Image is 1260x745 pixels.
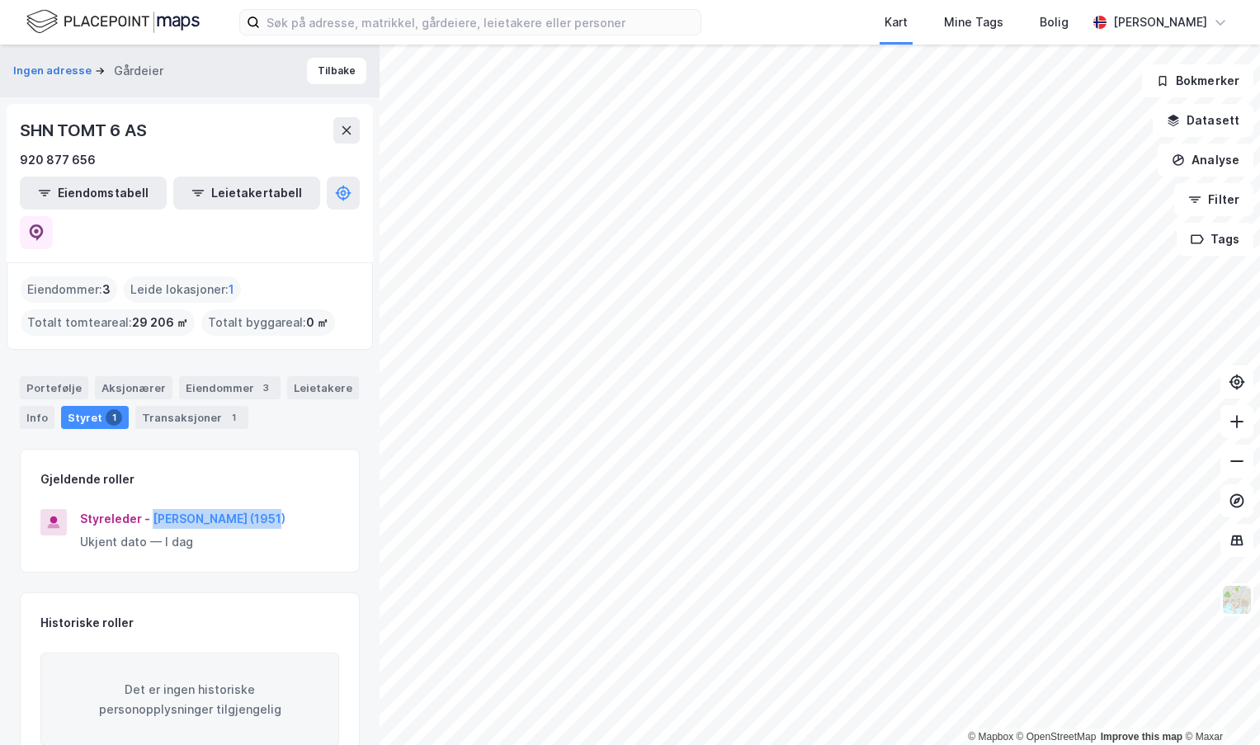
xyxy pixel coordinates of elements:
button: Filter [1174,183,1253,216]
span: 1 [229,280,234,299]
div: Info [20,406,54,429]
img: logo.f888ab2527a4732fd821a326f86c7f29.svg [26,7,200,36]
div: Totalt byggareal : [201,309,335,336]
div: Transaksjoner [135,406,248,429]
a: Improve this map [1101,731,1182,743]
div: Eiendommer [179,376,281,399]
div: Totalt tomteareal : [21,309,195,336]
div: Leietakere [287,376,359,399]
div: Kontrollprogram for chat [1177,666,1260,745]
span: 3 [102,280,111,299]
span: 29 206 ㎡ [132,313,188,332]
div: Gårdeier [114,61,163,81]
div: Aksjonærer [95,376,172,399]
div: Bolig [1040,12,1069,32]
input: Søk på adresse, matrikkel, gårdeiere, leietakere eller personer [260,10,701,35]
div: Ukjent dato — I dag [80,532,339,552]
img: Z [1221,584,1253,615]
button: Tags [1177,223,1253,256]
button: Analyse [1158,144,1253,177]
div: SHN TOMT 6 AS [20,117,149,144]
div: 920 877 656 [20,150,96,170]
a: OpenStreetMap [1017,731,1097,743]
div: Historiske roller [40,613,134,633]
button: Eiendomstabell [20,177,167,210]
div: 1 [225,409,242,426]
span: 0 ㎡ [306,313,328,332]
button: Ingen adresse [13,63,95,79]
a: Mapbox [968,731,1013,743]
div: Eiendommer : [21,276,117,303]
div: [PERSON_NAME] [1113,12,1207,32]
div: Portefølje [20,376,88,399]
button: Datasett [1153,104,1253,137]
div: 1 [106,409,122,426]
button: Leietakertabell [173,177,320,210]
div: Leide lokasjoner : [124,276,241,303]
div: Styret [61,406,129,429]
div: Gjeldende roller [40,469,134,489]
div: Mine Tags [944,12,1003,32]
iframe: Chat Widget [1177,666,1260,745]
button: Bokmerker [1142,64,1253,97]
div: Kart [885,12,908,32]
button: Tilbake [307,58,366,84]
div: 3 [257,380,274,396]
